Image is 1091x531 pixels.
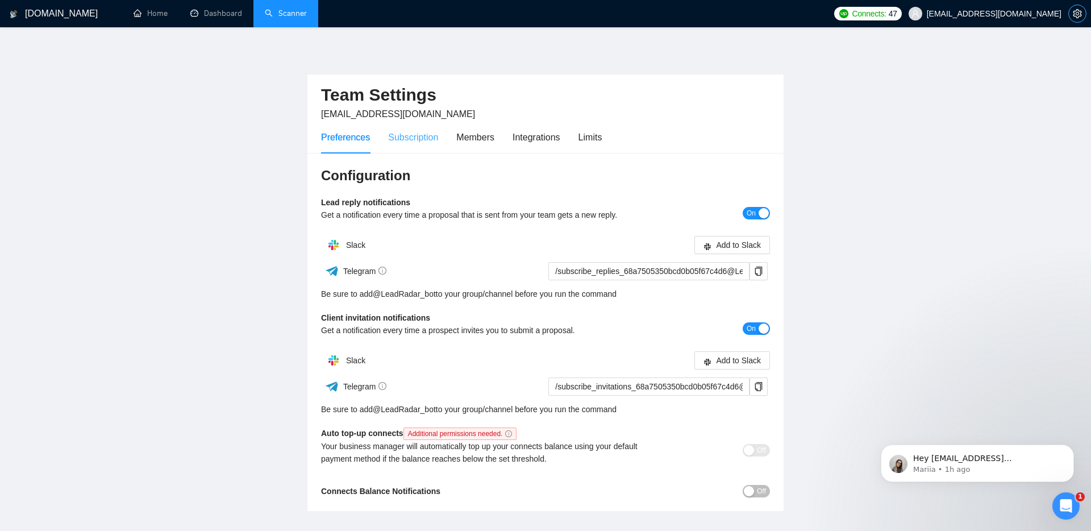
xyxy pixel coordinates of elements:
[703,242,711,251] span: slack
[505,430,512,437] span: info-circle
[747,322,756,335] span: On
[343,267,387,276] span: Telegram
[513,130,560,144] div: Integrations
[321,403,770,416] div: Be sure to add to your group/channel before you run the command
[321,288,770,300] div: Be sure to add to your group/channel before you run the command
[852,7,886,20] span: Connects:
[265,9,307,18] a: searchScanner
[889,7,897,20] span: 47
[378,382,386,390] span: info-circle
[321,198,410,207] b: Lead reply notifications
[321,130,370,144] div: Preferences
[322,234,345,256] img: hpQkSZIkSZIkSZIkSZIkSZIkSZIkSZIkSZIkSZIkSZIkSZIkSZIkSZIkSZIkSZIkSZIkSZIkSZIkSZIkSZIkSZIkSZIkSZIkS...
[321,167,770,185] h3: Configuration
[911,10,919,18] span: user
[456,130,494,144] div: Members
[388,130,438,144] div: Subscription
[1076,492,1085,501] span: 1
[578,130,602,144] div: Limits
[322,349,345,372] img: hpQkSZIkSZIkSZIkSZIkSZIkSZIkSZIkSZIkSZIkSZIkSZIkSZIkSZIkSZIkSZIkSZIkSZIkSZIkSZIkSZIkSZIkSZIkSZIkS...
[325,264,339,278] img: ww3wtPAAAAAElFTkSuQmCC
[694,236,770,254] button: slackAdd to Slack
[325,379,339,393] img: ww3wtPAAAAAElFTkSuQmCC
[1068,5,1086,23] button: setting
[343,382,387,391] span: Telegram
[749,377,768,396] button: copy
[321,109,475,119] span: [EMAIL_ADDRESS][DOMAIN_NAME]
[190,9,242,18] a: dashboardDashboard
[716,239,761,251] span: Add to Slack
[839,9,848,18] img: upwork-logo.png
[1068,9,1086,18] a: setting
[757,444,766,457] span: Off
[321,324,658,337] div: Get a notification every time a prospect invites you to submit a proposal.
[321,84,770,107] h2: Team Settings
[346,240,365,250] span: Slack
[373,288,436,300] a: @LeadRadar_bot
[321,209,658,221] div: Get a notification every time a proposal that is sent from your team gets a new reply.
[716,354,761,367] span: Add to Slack
[373,403,436,416] a: @LeadRadar_bot
[749,262,768,280] button: copy
[321,440,658,465] div: Your business manager will automatically top up your connects balance using your default payment ...
[321,429,521,438] b: Auto top-up connects
[694,351,770,370] button: slackAdd to Slack
[750,382,767,391] span: copy
[747,207,756,219] span: On
[864,421,1091,500] iframe: Intercom notifications message
[403,428,517,440] span: Additional permissions needed.
[1052,492,1080,520] iframe: Intercom live chat
[378,267,386,275] span: info-circle
[321,487,440,496] b: Connects Balance Notifications
[703,358,711,366] span: slack
[134,9,168,18] a: homeHome
[10,5,18,23] img: logo
[49,33,191,189] span: Hey [EMAIL_ADDRESS][DOMAIN_NAME], Looks like your Upwork agency Dobreon ran out of connects. We r...
[750,267,767,276] span: copy
[346,356,365,365] span: Slack
[321,313,430,322] b: Client invitation notifications
[1069,9,1086,18] span: setting
[49,44,196,54] p: Message from Mariia, sent 1h ago
[757,485,766,497] span: Off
